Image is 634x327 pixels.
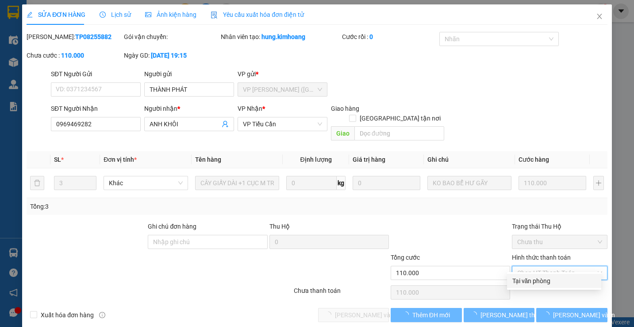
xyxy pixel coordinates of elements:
span: [GEOGRAPHIC_DATA] tận nơi [356,113,444,123]
span: Tổng cước [391,254,420,261]
div: [PERSON_NAME]: [27,32,122,42]
span: Tên hàng [195,156,221,163]
span: Lịch sử [100,11,131,18]
span: VP Tiểu Cần [243,117,322,131]
input: Ghi Chú [427,176,511,190]
span: picture [145,12,151,18]
span: loading [471,311,480,318]
div: Người nhận [144,104,234,113]
span: VP Nhận [238,105,262,112]
div: Nhân viên tạo: [221,32,340,42]
label: Ghi chú đơn hàng [148,223,196,230]
b: 0 [369,33,373,40]
div: Gói vận chuyển: [124,32,219,42]
button: Close [587,4,612,29]
span: Thêm ĐH mới [412,310,450,320]
input: 0 [353,176,420,190]
span: VP Trần Phú (Hàng) [243,83,322,96]
input: Ghi chú đơn hàng [148,235,267,249]
span: Định lượng [300,156,332,163]
div: SĐT Người Nhận [51,104,141,113]
span: SL [54,156,61,163]
span: kg [337,176,346,190]
span: Khác [109,176,182,190]
span: Chưa thu [517,235,602,249]
span: [PERSON_NAME] và In [553,310,615,320]
span: user-add [222,121,229,128]
span: Thu Hộ [269,223,290,230]
span: loading [543,311,553,318]
span: Giao [331,126,354,140]
input: VD: Bàn, Ghế [195,176,279,190]
span: Xuất hóa đơn hàng [37,310,97,320]
span: loading [403,311,412,318]
div: VP gửi [238,69,327,79]
th: Ghi chú [424,151,515,168]
b: 110.000 [61,52,84,59]
span: Ảnh kiện hàng [145,11,196,18]
span: info-circle [99,312,105,318]
input: Dọc đường [354,126,444,140]
button: Thêm ĐH mới [391,308,462,322]
div: Tổng: 3 [30,202,245,211]
div: SĐT Người Gửi [51,69,141,79]
div: Chưa cước : [27,51,122,60]
div: Cước rồi : [342,32,437,42]
span: [PERSON_NAME] thay đổi [480,310,551,320]
span: SỬA ĐƠN HÀNG [27,11,85,18]
img: icon [211,12,218,19]
span: Đơn vị tính [104,156,137,163]
div: Người gửi [144,69,234,79]
div: Ngày GD: [124,51,219,60]
span: Yêu cầu xuất hóa đơn điện tử [211,11,304,18]
span: edit [27,12,33,18]
span: Giao hàng [331,105,359,112]
button: [PERSON_NAME] và In [536,308,607,322]
span: Chọn HT Thanh Toán [517,266,602,280]
span: Giá trị hàng [353,156,385,163]
button: plus [593,176,604,190]
button: delete [30,176,44,190]
b: TP08255882 [75,33,111,40]
b: [DATE] 19:15 [151,52,187,59]
div: Tại văn phòng [512,276,596,286]
div: Chưa thanh toán [293,286,390,301]
button: [PERSON_NAME] thay đổi [464,308,535,322]
label: Hình thức thanh toán [512,254,571,261]
span: clock-circle [100,12,106,18]
span: Cước hàng [519,156,549,163]
b: hung.kimhoang [261,33,305,40]
span: close [596,13,603,20]
input: 0 [519,176,586,190]
div: Trạng thái Thu Hộ [512,222,607,231]
button: [PERSON_NAME] và Giao hàng [318,308,389,322]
